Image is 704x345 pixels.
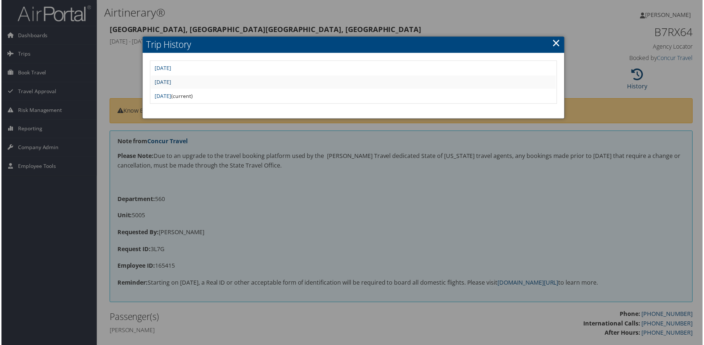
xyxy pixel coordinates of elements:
[142,37,565,53] h2: Trip History
[154,79,170,86] a: [DATE]
[553,36,561,50] a: ×
[150,90,557,103] td: (current)
[154,65,170,72] a: [DATE]
[154,93,170,100] a: [DATE]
